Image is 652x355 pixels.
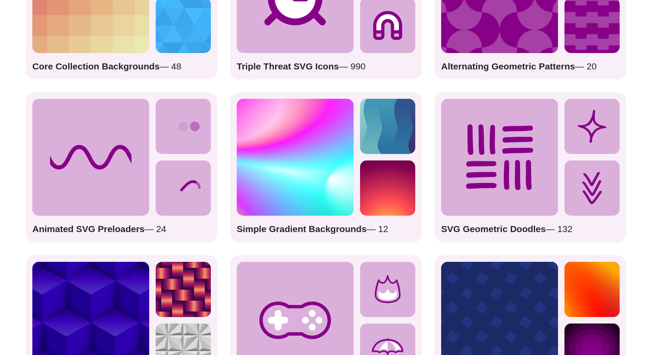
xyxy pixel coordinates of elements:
p: — 24 [32,222,211,236]
strong: SVG Geometric Doodles [441,224,546,234]
img: colorful radial mesh gradient rainbow [237,99,354,216]
p: — 990 [237,60,415,73]
strong: Triple Threat SVG Icons [237,61,339,71]
img: glowing yellow warming the purple vector sky [360,160,415,216]
strong: Alternating Geometric Patterns [441,61,575,71]
p: — 48 [32,60,211,73]
strong: Animated SVG Preloaders [32,224,144,234]
strong: Core Collection Backgrounds [32,61,160,71]
strong: Simple Gradient Backgrounds [237,224,367,234]
p: — 132 [441,222,620,236]
img: alternating gradient chain from purple to green [360,99,415,154]
p: — 12 [237,222,415,236]
p: — 20 [441,60,620,73]
img: red shiny ribbon woven into a pattern [156,262,211,317]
